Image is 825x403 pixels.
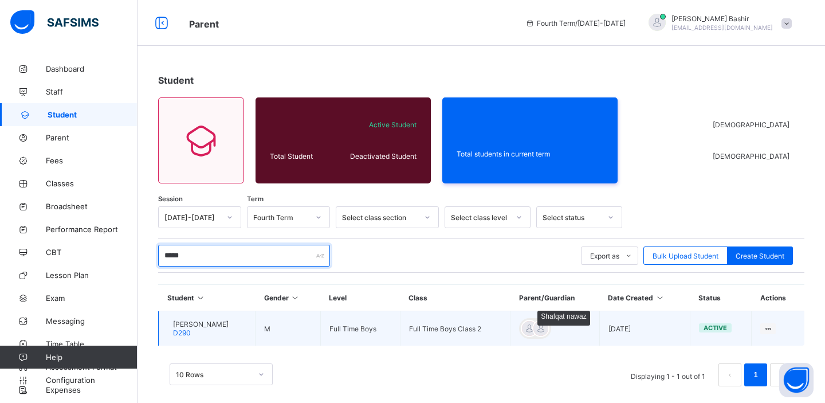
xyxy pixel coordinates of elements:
[653,252,718,260] span: Bulk Upload Student
[290,294,300,302] i: Sort in Ascending Order
[267,149,337,163] div: Total Student
[158,75,194,86] span: Student
[718,363,741,386] li: 上一页
[256,311,321,346] td: M
[770,363,793,386] li: 下一页
[590,252,619,260] span: Export as
[158,195,183,203] span: Session
[247,195,264,203] span: Term
[451,213,509,222] div: Select class level
[46,353,137,362] span: Help
[46,225,137,234] span: Performance Report
[46,294,137,303] span: Exam
[340,120,417,129] span: Active Student
[599,311,690,346] td: [DATE]
[46,316,137,326] span: Messaging
[10,10,99,34] img: safsims
[340,152,417,161] span: Deactivated Student
[400,311,510,346] td: Full Time Boys Class 2
[46,339,137,349] span: Time Table
[256,285,321,311] th: Gender
[400,285,510,311] th: Class
[622,363,714,386] li: Displaying 1 - 1 out of 1
[671,14,773,23] span: [PERSON_NAME] Bashir
[752,285,804,311] th: Actions
[46,179,137,188] span: Classes
[46,133,137,142] span: Parent
[46,156,137,165] span: Fees
[189,18,219,30] span: Parent
[48,110,137,119] span: Student
[46,202,137,211] span: Broadsheet
[736,252,784,260] span: Create Student
[750,367,761,382] a: 1
[510,285,600,311] th: Parent/Guardian
[637,14,797,33] div: HamidBashir
[713,120,790,129] span: [DEMOGRAPHIC_DATA]
[164,213,220,222] div: [DATE]-[DATE]
[46,248,137,257] span: CBT
[770,363,793,386] button: next page
[196,294,206,302] i: Sort in Ascending Order
[342,213,418,222] div: Select class section
[176,370,252,379] div: 10 Rows
[779,363,814,397] button: Open asap
[718,363,741,386] button: prev page
[253,213,309,222] div: Fourth Term
[159,285,256,311] th: Student
[46,271,137,280] span: Lesson Plan
[704,324,727,332] span: active
[457,150,603,158] span: Total students in current term
[713,152,790,161] span: [DEMOGRAPHIC_DATA]
[655,294,665,302] i: Sort in Ascending Order
[46,375,137,385] span: Configuration
[320,311,400,346] td: Full Time Boys
[744,363,767,386] li: 1
[671,24,773,31] span: [EMAIL_ADDRESS][DOMAIN_NAME]
[320,285,400,311] th: Level
[46,87,137,96] span: Staff
[173,320,229,328] span: [PERSON_NAME]
[690,285,752,311] th: Status
[599,285,690,311] th: Date Created
[46,64,137,73] span: Dashboard
[543,213,601,222] div: Select status
[525,19,626,28] span: session/term information
[173,328,191,337] span: D290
